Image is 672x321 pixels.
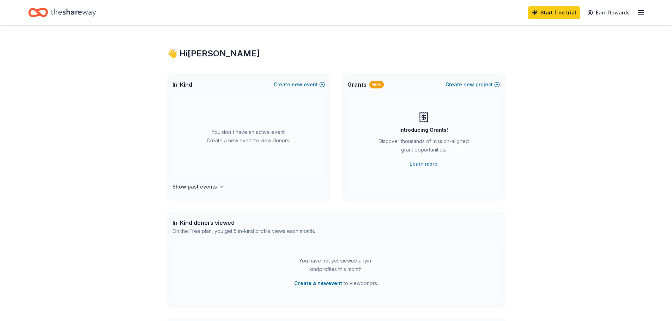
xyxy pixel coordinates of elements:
span: Grants [347,80,367,89]
a: Earn Rewards [583,6,634,19]
button: Createnewproject [446,80,500,89]
div: In-Kind donors viewed [172,218,315,227]
span: In-Kind [172,80,192,89]
a: Home [28,4,96,21]
span: new [464,80,474,89]
div: Introducing Grants! [399,126,448,134]
span: to view donors . [294,279,378,288]
div: Discover thousands of mission-aligned grant opportunities. [376,137,472,157]
a: Start free trial [528,6,580,19]
a: Learn more [410,160,437,168]
div: 👋 Hi [PERSON_NAME] [167,48,505,59]
div: New [369,81,384,88]
button: Create a newevent [294,279,342,288]
button: Createnewevent [274,80,325,89]
button: Show past events [172,183,225,191]
h4: Show past events [172,183,217,191]
div: On the Free plan, you get 5 in-kind profile views each month. [172,227,315,235]
div: You don't have an active event. Create a new event to view donors. [172,96,325,177]
div: You have not yet viewed any in-kind profiles this month. [292,257,380,273]
span: new [292,80,302,89]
